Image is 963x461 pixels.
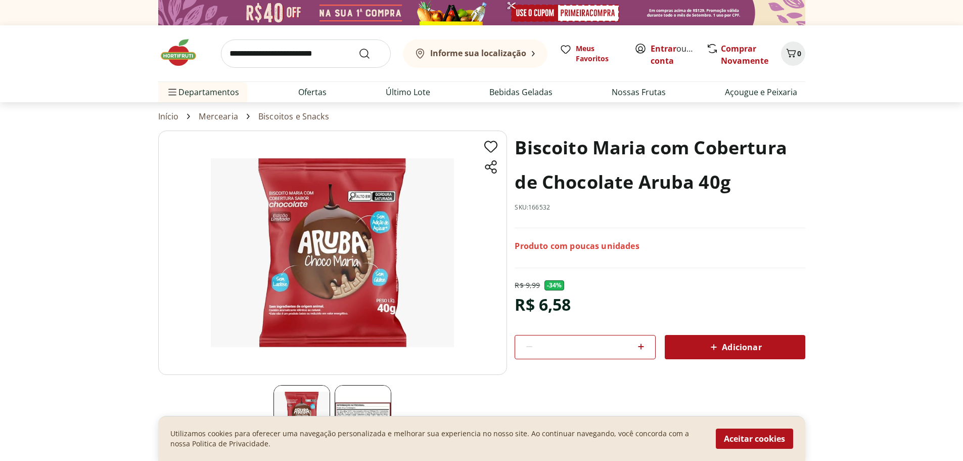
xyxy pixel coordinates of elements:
[430,48,526,59] b: Informe sua localização
[651,43,696,67] span: ou
[403,39,547,68] button: Informe sua localização
[158,131,507,375] img: Biscoito Maria com Cobertura de Chocolate Aruba 40g
[544,280,565,290] span: - 34 %
[166,80,239,104] span: Departamentos
[797,49,801,58] span: 0
[515,131,805,199] h1: Biscoito Maria com Cobertura de Chocolate Aruba 40g
[725,86,797,98] a: Açougue e Peixaria
[489,86,553,98] a: Bebidas Geladas
[576,44,622,64] span: Meus Favoritos
[651,43,706,66] a: Criar conta
[560,44,622,64] a: Meus Favoritos
[298,86,327,98] a: Ofertas
[781,41,805,66] button: Carrinho
[199,112,238,121] a: Mercearia
[166,80,178,104] button: Menu
[335,385,391,442] img: Tabela Nutricional Biscoito Maria com Cobertura de Chocolate Aruba 40g
[515,280,540,290] p: R$ 9,99
[515,290,571,319] div: R$ 6,58
[721,43,768,66] a: Comprar Novamente
[158,37,209,68] img: Hortifruti
[273,385,330,442] img: Biscoito Maria com Cobertura de Chocolate Aruba 40g
[258,112,329,121] a: Biscoitos e Snacks
[716,429,793,449] button: Aceitar cookies
[358,48,383,60] button: Submit Search
[651,43,676,54] a: Entrar
[386,86,430,98] a: Último Lote
[221,39,391,68] input: search
[515,203,550,212] p: SKU: 166532
[170,429,704,449] p: Utilizamos cookies para oferecer uma navegação personalizada e melhorar sua experiencia no nosso ...
[708,341,761,353] span: Adicionar
[515,240,639,252] p: Produto com poucas unidades
[665,335,805,359] button: Adicionar
[158,112,179,121] a: Início
[612,86,666,98] a: Nossas Frutas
